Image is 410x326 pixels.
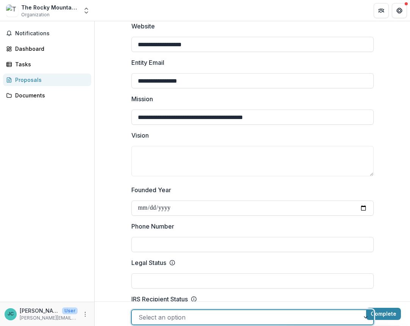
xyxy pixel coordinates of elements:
div: The Rocky Mountain District of the [DEMOGRAPHIC_DATA][US_STATE] [21,3,78,11]
span: Notifications [15,30,88,37]
a: Dashboard [3,42,91,55]
button: Open entity switcher [81,3,92,18]
p: Mission [131,94,153,103]
button: Get Help [392,3,407,18]
a: Tasks [3,58,91,71]
button: Notifications [3,27,91,39]
span: Organization [21,11,50,18]
a: Proposals [3,74,91,86]
a: Documents [3,89,91,102]
p: Website [131,22,155,31]
div: Proposals [15,76,85,84]
div: Jason Cody [8,312,14,317]
p: Founded Year [131,185,171,194]
button: Partners [374,3,389,18]
div: Documents [15,91,85,99]
p: IRS Recipient Status [131,295,188,304]
button: Complete [366,308,401,320]
p: [PERSON_NAME] [20,307,59,315]
p: User [62,307,78,314]
img: The Rocky Mountain District of the Lutheran Church Missouri Synod [6,5,18,17]
div: Tasks [15,60,85,68]
p: Phone Number [131,222,174,231]
button: More [81,310,90,319]
div: Dashboard [15,45,85,53]
p: Legal Status [131,258,166,267]
p: Vision [131,131,149,140]
p: [PERSON_NAME][EMAIL_ADDRESS][DOMAIN_NAME] [20,315,78,321]
p: Entity Email [131,58,164,67]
